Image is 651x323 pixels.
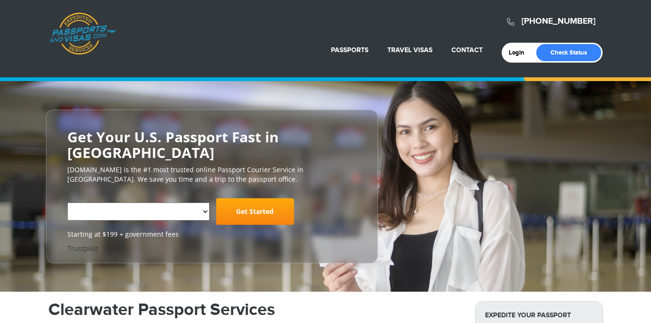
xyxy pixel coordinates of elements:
h1: Clearwater Passport Services [48,301,461,318]
a: Check Status [536,44,601,61]
a: Trustpilot [67,244,98,253]
a: [PHONE_NUMBER] [522,16,596,27]
a: Get Started [216,198,294,225]
span: Starting at $199 + government fees [67,230,357,239]
a: Travel Visas [387,46,432,54]
p: [DOMAIN_NAME] is the #1 most trusted online Passport Courier Service in [GEOGRAPHIC_DATA]. We sav... [67,165,357,184]
a: Passports [331,46,368,54]
a: Login [509,49,531,56]
a: Contact [451,46,483,54]
h2: Get Your U.S. Passport Fast in [GEOGRAPHIC_DATA] [67,129,357,160]
a: Passports & [DOMAIN_NAME] [49,12,116,55]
